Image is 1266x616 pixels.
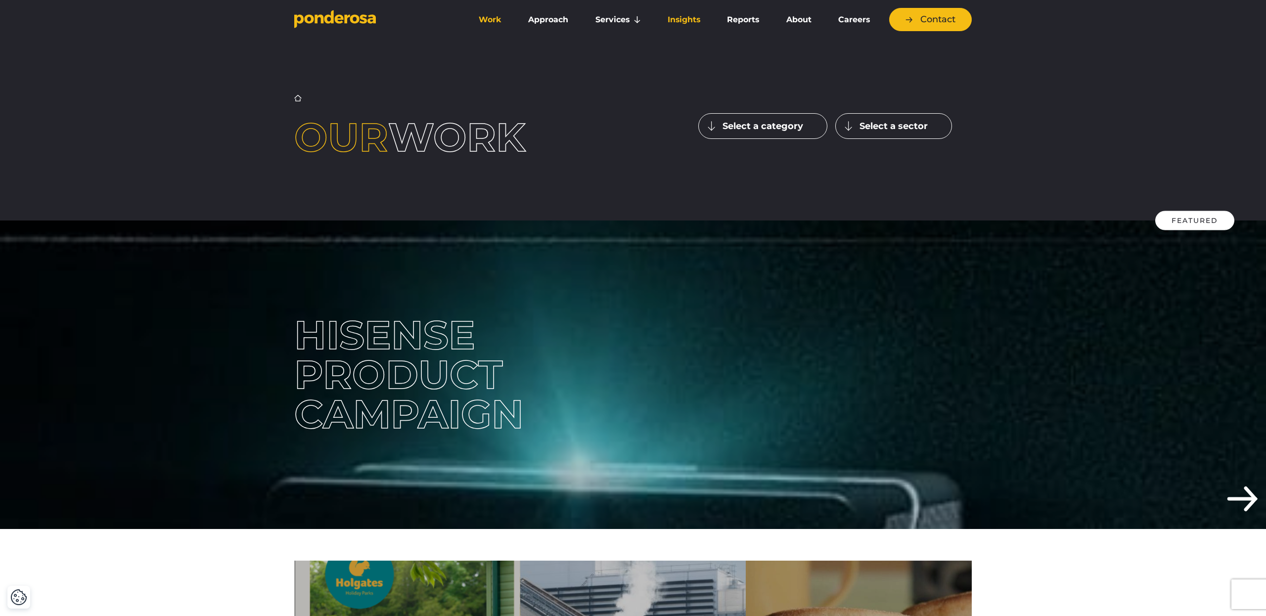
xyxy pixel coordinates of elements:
button: Cookie Settings [10,589,27,606]
span: Our [294,113,388,161]
div: Hisense Product Campaign [294,315,626,434]
h1: work [294,118,568,157]
a: Contact [889,8,972,31]
button: Select a category [698,113,827,139]
a: Careers [827,9,881,30]
a: Go to homepage [294,10,452,30]
a: About [774,9,822,30]
button: Select a sector [835,113,952,139]
a: Services [584,9,652,30]
a: Approach [517,9,580,30]
a: Work [467,9,513,30]
a: Insights [656,9,712,30]
a: Reports [716,9,770,30]
a: Home [294,94,302,102]
img: Revisit consent button [10,589,27,606]
div: Featured [1155,211,1234,230]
